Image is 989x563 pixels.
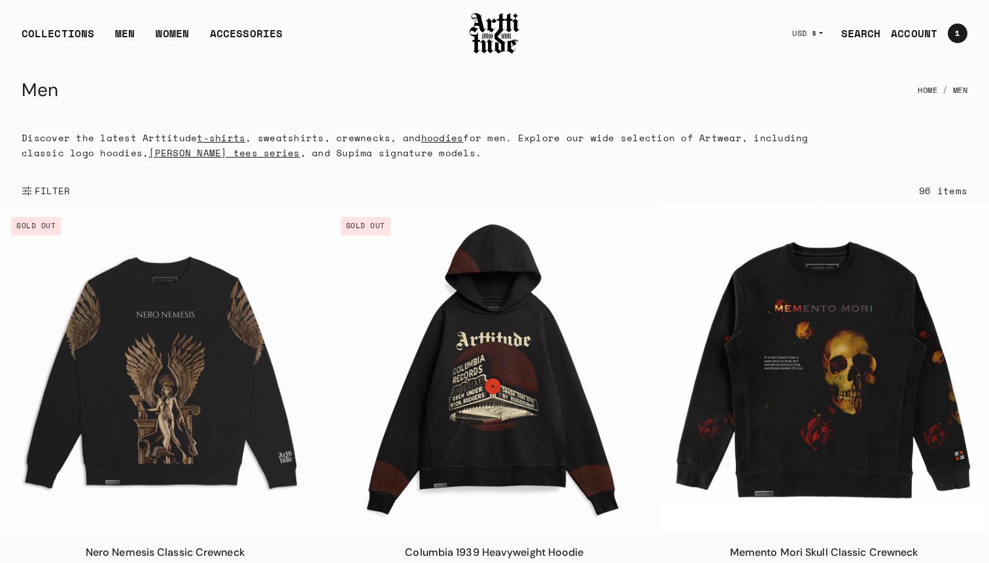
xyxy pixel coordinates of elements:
a: t-shirts [197,131,245,145]
span: Sold out [11,217,61,235]
span: Sold out [341,217,390,235]
a: [PERSON_NAME] tees series [148,146,300,160]
p: Discover the latest Arttitude , sweatshirts, crewnecks, and for men. Explore our wide selection o... [22,130,817,160]
span: 1 [955,29,960,37]
ul: Main navigation [11,26,293,52]
a: ACCOUNT [880,20,937,46]
a: SEARCH [831,20,881,46]
a: Nero Nemesis Classic Crewneck [86,545,245,559]
a: Open cart [937,18,967,48]
img: Columbia 1939 Heavyweight Hoodie [330,205,659,534]
a: Home [918,76,937,105]
span: USD $ [792,28,817,39]
a: Columbia 1939 Heavyweight HoodieColumbia 1939 Heavyweight Hoodie [330,205,659,534]
h1: Men [22,75,58,106]
div: COLLECTIONS [22,26,94,52]
a: hoodies [421,131,464,145]
a: Memento Mori Skull Classic Crewneck [730,545,918,559]
img: Nero Nemesis Classic Crewneck [1,205,330,534]
button: USD $ [784,19,831,48]
a: Nero Nemesis Classic CrewneckNero Nemesis Classic Crewneck [1,205,330,534]
div: ACCESSORIES [210,26,283,52]
a: WOMEN [156,26,189,52]
a: Columbia 1939 Heavyweight Hoodie [405,545,583,559]
a: MEN [115,26,135,52]
img: Memento Mori Skull Classic Crewneck [659,205,988,534]
div: 96 items [919,183,967,198]
button: Show filters [22,177,71,205]
li: Men [937,76,967,105]
img: Arttitude [468,11,521,56]
a: Memento Mori Skull Classic CrewneckMemento Mori Skull Classic Crewneck [659,205,988,534]
span: FILTER [32,184,71,197]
